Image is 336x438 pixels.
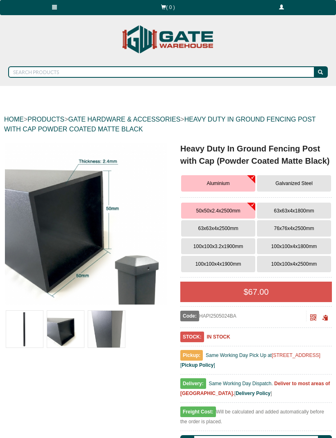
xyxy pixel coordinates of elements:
a: Delivery Policy [236,391,270,396]
span: Click to copy the URL [322,315,328,321]
button: 63x63x4x2500mm [181,220,255,237]
button: Aluminium [181,175,255,192]
span: 100x100x4x1800mm [271,244,317,249]
a: Pickup Policy [182,362,213,368]
b: Deliver to most areas of [GEOGRAPHIC_DATA]. [180,381,330,396]
button: 100x100x4x1900mm [181,256,255,272]
div: > > > [4,106,332,142]
div: $ [180,282,332,302]
img: Gate Warehouse [120,20,216,58]
h1: Heavy Duty In Ground Fencing Post with Cap (Powder Coated Matte Black) [180,142,332,167]
img: Heavy Duty In Ground Fencing Post with Cap (Powder Coated Matte Black) [88,311,125,348]
a: GATE HARDWARE & ACCESSORIES [68,116,180,123]
span: 63x63x4x2500mm [198,226,238,231]
span: 100x100x4x1900mm [195,261,241,267]
span: 100x100x4x2500mm [271,261,317,267]
button: 50x50x2.4x2500mm [181,203,255,219]
span: Pickup: [180,350,203,361]
span: 50x50x2.4x2500mm [196,208,240,214]
button: Galvanized Steel [257,175,331,192]
button: 100x100x4x2500mm [257,256,331,272]
span: Freight Cost: [180,406,216,417]
div: HAPI2505024BA [180,311,306,321]
span: 63x63x4x1800mm [274,208,314,214]
button: 100x100x3.2x1900mm [181,238,255,255]
a: [STREET_ADDRESS] [272,352,320,358]
span: Aluminium [207,181,229,186]
img: Heavy Duty In Ground Fencing Post with Cap (Powder Coated Matte Black) [47,311,84,348]
a: Click to enlarge and scan to share. [310,316,316,321]
span: Same Working Day Dispatch. [209,381,273,386]
b: IN STOCK [207,334,230,340]
button: 63x63x4x1800mm [257,203,331,219]
a: PRODUCTS [27,116,64,123]
img: Heavy Duty In Ground Fencing Post with Cap (Powder Coated Matte Black) - Aluminium 50x50x2.4x2500... [5,142,167,305]
div: [ ] [180,379,332,403]
input: SEARCH PRODUCTS [8,66,315,78]
span: Galvanized Steel [275,181,313,186]
img: Heavy Duty In Ground Fencing Post with Cap (Powder Coated Matte Black) [6,311,43,348]
span: 100x100x3.2x1900mm [193,244,243,249]
span: STOCK: [180,332,204,342]
span: Code: [180,311,199,321]
span: Delivery: [180,378,206,389]
span: 67.00 [248,287,269,296]
button: 100x100x4x1800mm [257,238,331,255]
span: Same Working Day Pick Up at [ ] [180,352,320,368]
button: 76x76x4x2500mm [257,220,331,237]
div: Will be calculated and added automatically before the order is placed. [180,407,332,431]
a: HOME [4,116,24,123]
span: 76x76x4x2500mm [274,226,314,231]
